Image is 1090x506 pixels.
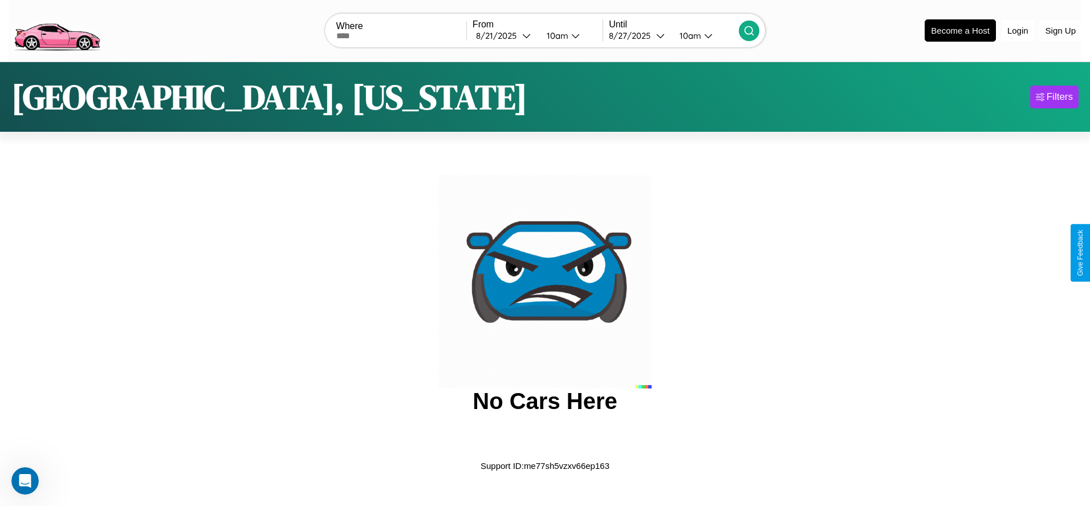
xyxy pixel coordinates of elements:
label: Until [609,19,739,30]
button: 10am [670,30,739,42]
button: 8/21/2025 [473,30,538,42]
div: 8 / 21 / 2025 [476,30,522,41]
button: 10am [538,30,603,42]
img: car [438,175,652,388]
h1: [GEOGRAPHIC_DATA], [US_STATE] [11,74,527,120]
iframe: Intercom live chat [11,467,39,495]
label: Where [336,21,466,31]
div: 8 / 27 / 2025 [609,30,656,41]
button: Login [1002,20,1034,41]
button: Filters [1030,86,1079,108]
button: Sign Up [1040,20,1081,41]
div: Filters [1047,91,1073,103]
div: 10am [541,30,571,41]
h2: No Cars Here [473,388,617,414]
label: From [473,19,603,30]
p: Support ID: me77sh5vzxv66ep163 [481,458,609,473]
div: 10am [674,30,704,41]
img: logo [9,6,105,54]
button: Become a Host [925,19,996,42]
div: Give Feedback [1076,230,1084,276]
